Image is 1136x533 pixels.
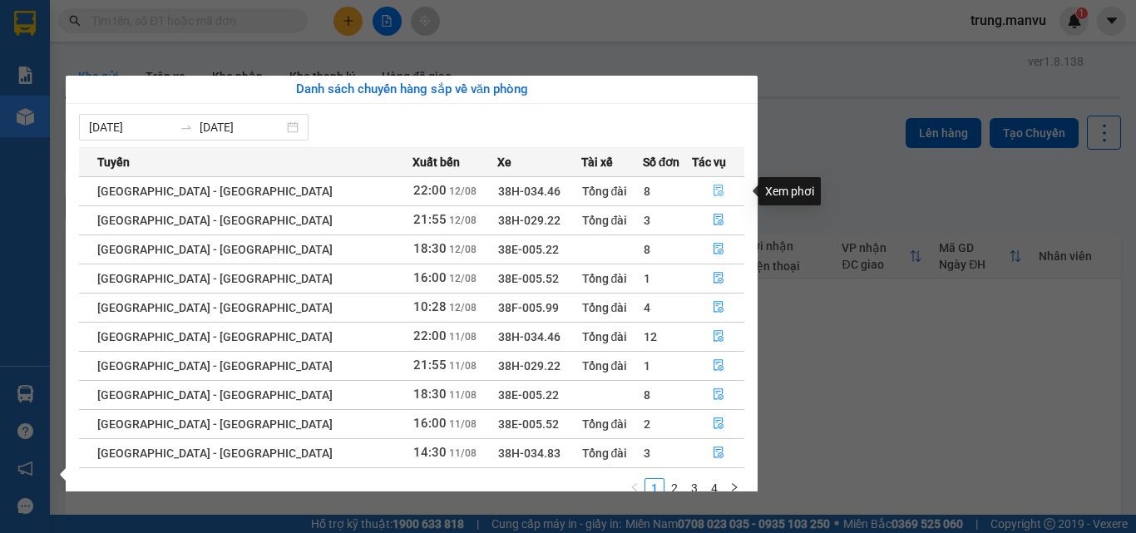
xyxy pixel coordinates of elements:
div: Tổng đài [582,182,642,200]
span: 38E-005.22 [498,243,559,256]
span: [GEOGRAPHIC_DATA] - [GEOGRAPHIC_DATA] [97,330,333,343]
span: [GEOGRAPHIC_DATA] - [GEOGRAPHIC_DATA] [97,272,333,285]
span: [GEOGRAPHIC_DATA] - [GEOGRAPHIC_DATA] [97,214,333,227]
li: 3 [684,478,704,498]
span: file-done [713,243,724,256]
span: 11/08 [449,447,477,459]
button: file-done [693,207,743,234]
li: 1 [645,478,664,498]
li: Previous Page [625,478,645,498]
span: left [630,482,640,492]
span: 38E-005.52 [498,272,559,285]
span: [GEOGRAPHIC_DATA] - [GEOGRAPHIC_DATA] [97,447,333,460]
span: 21:55 [413,358,447,373]
span: Số đơn [643,153,680,171]
span: [GEOGRAPHIC_DATA] - [GEOGRAPHIC_DATA] [97,185,333,198]
button: left [625,478,645,498]
span: Xuất bến [412,153,460,171]
span: file-done [713,417,724,431]
li: 2 [664,478,684,498]
span: 12/08 [449,302,477,313]
span: 14:30 [413,445,447,460]
span: 21:55 [413,212,447,227]
span: 18:30 [413,387,447,402]
span: right [729,482,739,492]
span: file-done [713,330,724,343]
div: Tổng đài [582,269,642,288]
span: 38E-005.22 [498,388,559,402]
div: Tổng đài [582,328,642,346]
span: file-done [713,359,724,373]
span: 38E-005.52 [498,417,559,431]
button: file-done [693,294,743,321]
span: 8 [644,185,650,198]
span: 12/08 [449,244,477,255]
input: Đến ngày [200,118,284,136]
span: [GEOGRAPHIC_DATA] - [GEOGRAPHIC_DATA] [97,417,333,431]
button: file-done [693,323,743,350]
div: Tổng đài [582,444,642,462]
span: file-done [713,214,724,227]
div: Tổng đài [582,357,642,375]
a: 3 [685,479,704,497]
span: 8 [644,243,650,256]
span: 38H-029.22 [498,359,561,373]
span: 38H-034.46 [498,185,561,198]
div: Tổng đài [582,211,642,229]
span: file-done [713,388,724,402]
span: Tài xế [581,153,613,171]
div: Tổng đài [582,415,642,433]
span: 16:00 [413,270,447,285]
span: 8 [644,388,650,402]
span: 1 [644,359,650,373]
span: 38H-034.46 [498,330,561,343]
span: 11/08 [449,418,477,430]
button: file-done [693,178,743,205]
span: 11/08 [449,360,477,372]
button: file-done [693,440,743,466]
button: right [724,478,744,498]
span: 18:30 [413,241,447,256]
span: 38F-005.99 [498,301,559,314]
button: file-done [693,353,743,379]
span: 16:00 [413,416,447,431]
li: Next Page [724,478,744,498]
span: 3 [644,447,650,460]
span: 12 [644,330,657,343]
li: 4 [704,478,724,498]
span: Xe [497,153,511,171]
a: 1 [645,479,664,497]
span: file-done [713,185,724,198]
span: 4 [644,301,650,314]
span: 22:00 [413,183,447,198]
span: 10:28 [413,299,447,314]
input: Từ ngày [89,118,173,136]
span: 22:00 [413,328,447,343]
button: file-done [693,236,743,263]
a: 2 [665,479,684,497]
span: swap-right [180,121,193,134]
span: [GEOGRAPHIC_DATA] - [GEOGRAPHIC_DATA] [97,388,333,402]
span: 3 [644,214,650,227]
button: file-done [693,411,743,437]
span: file-done [713,447,724,460]
span: [GEOGRAPHIC_DATA] - [GEOGRAPHIC_DATA] [97,243,333,256]
div: Xem phơi [758,177,821,205]
span: Tác vụ [692,153,726,171]
span: 2 [644,417,650,431]
div: Danh sách chuyến hàng sắp về văn phòng [79,80,744,100]
span: 12/08 [449,273,477,284]
a: 4 [705,479,724,497]
span: file-done [713,301,724,314]
div: Tổng đài [582,299,642,317]
span: Tuyến [97,153,130,171]
span: 38H-029.22 [498,214,561,227]
button: file-done [693,382,743,408]
span: 11/08 [449,389,477,401]
span: 1 [644,272,650,285]
span: 11/08 [449,331,477,343]
span: to [180,121,193,134]
span: 12/08 [449,215,477,226]
button: file-done [693,265,743,292]
span: 38H-034.83 [498,447,561,460]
